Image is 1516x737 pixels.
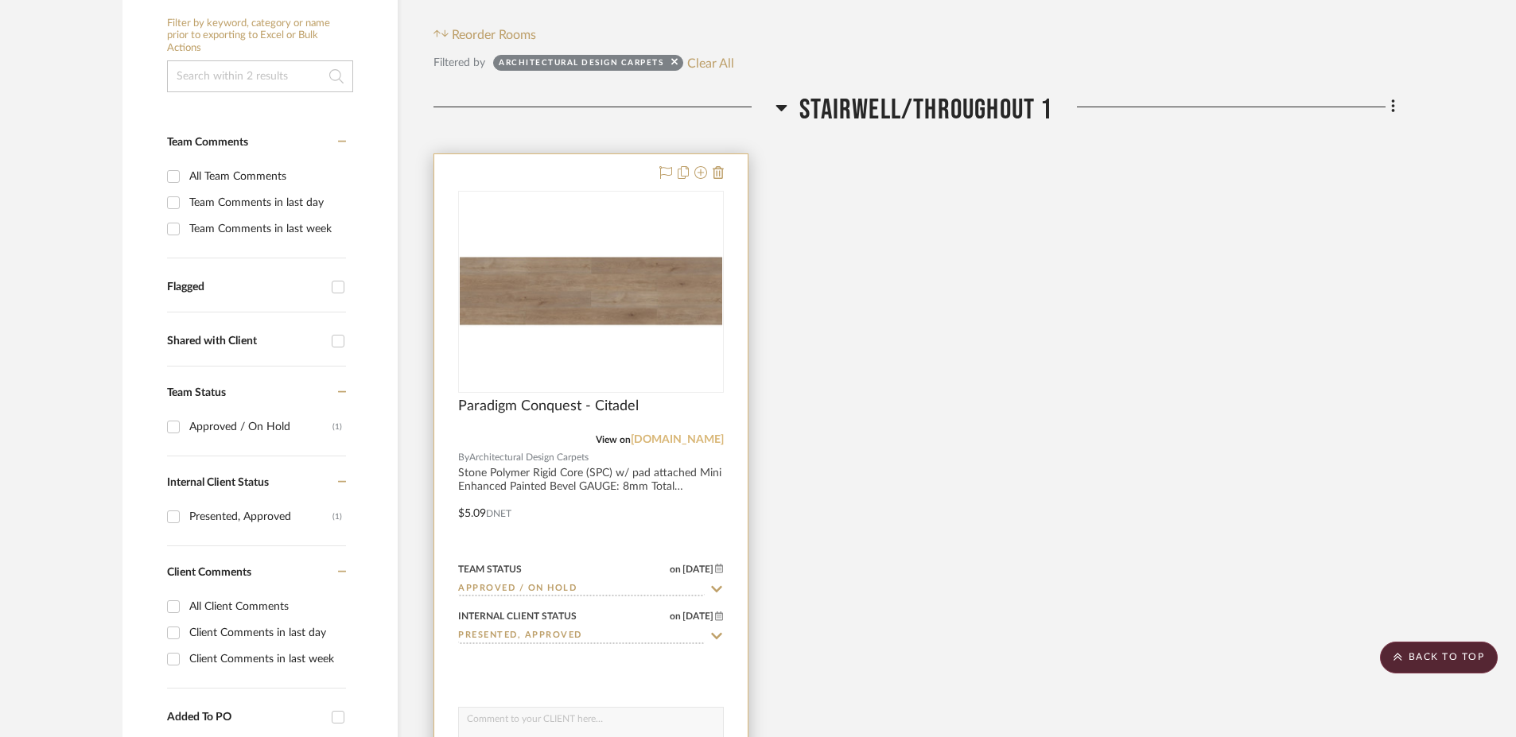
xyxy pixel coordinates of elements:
[670,611,681,621] span: on
[631,434,724,445] a: [DOMAIN_NAME]
[460,255,722,328] img: Paradigm Conquest - Citadel
[687,52,734,73] button: Clear All
[458,582,705,597] input: Type to Search…
[681,564,715,575] span: [DATE]
[596,435,631,444] span: View on
[167,335,324,348] div: Shared with Client
[167,477,269,488] span: Internal Client Status
[167,711,324,724] div: Added To PO
[433,25,536,45] button: Reorder Rooms
[189,164,342,189] div: All Team Comments
[469,450,589,465] span: Architectural Design Carpets
[499,57,663,73] div: Architectural Design Carpets
[1380,642,1498,673] scroll-to-top-button: BACK TO TOP
[332,504,342,529] div: (1)
[458,450,469,465] span: By
[167,17,353,55] h6: Filter by keyword, category or name prior to exporting to Excel or Bulk Actions
[167,387,226,398] span: Team Status
[433,54,485,72] div: Filtered by
[681,611,715,622] span: [DATE]
[459,192,723,392] div: 0
[167,60,353,92] input: Search within 2 results
[189,646,342,672] div: Client Comments in last week
[167,567,251,578] span: Client Comments
[458,562,522,576] div: Team Status
[332,414,342,440] div: (1)
[189,594,342,619] div: All Client Comments
[458,398,639,415] span: Paradigm Conquest - Citadel
[189,504,332,529] div: Presented, Approved
[670,564,681,574] span: on
[799,93,1052,127] span: Stairwell/throughout 1
[167,137,248,148] span: Team Comments
[189,190,342,215] div: Team Comments in last day
[167,281,324,294] div: Flagged
[452,25,536,45] span: Reorder Rooms
[189,216,342,242] div: Team Comments in last week
[458,609,577,623] div: Internal Client Status
[189,414,332,440] div: Approved / On Hold
[189,620,342,646] div: Client Comments in last day
[458,629,705,644] input: Type to Search…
